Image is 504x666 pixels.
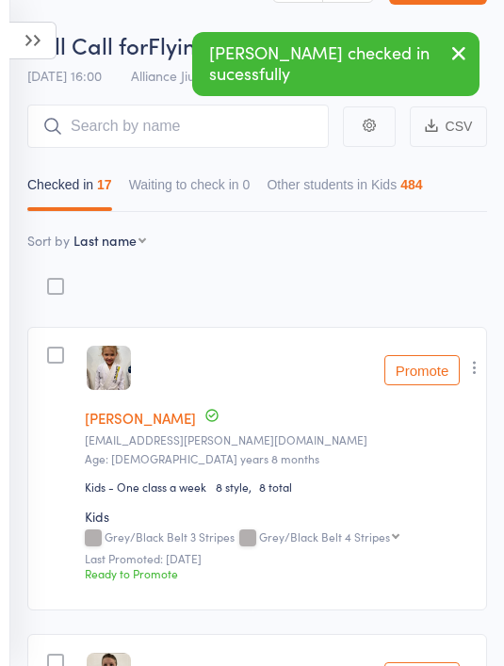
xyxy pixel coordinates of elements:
[216,479,259,495] span: 8 style
[400,177,422,192] div: 484
[85,450,319,466] span: Age: [DEMOGRAPHIC_DATA] years 8 months
[129,168,251,211] button: Waiting to check in0
[85,479,206,495] div: Kids - One class a week
[27,231,70,250] label: Sort by
[85,552,474,565] small: Last Promoted: [DATE]
[97,177,112,192] div: 17
[131,66,259,85] span: Alliance Jiu Jitsu Team
[384,355,460,385] button: Promote
[27,168,112,211] button: Checked in17
[85,565,474,581] div: Ready to Promote
[27,29,148,60] span: Roll Call for
[85,507,474,526] div: Kids
[73,231,137,250] div: Last name
[85,530,474,546] div: Grey/Black Belt 3 Stripes
[259,530,390,543] div: Grey/Black Belt 4 Stripes
[27,66,102,85] span: [DATE] 16:00
[192,32,480,96] div: [PERSON_NAME] checked in sucessfully
[148,29,340,60] span: Flying Eagles (7-9)
[85,408,196,428] a: [PERSON_NAME]
[87,346,131,390] img: image1652402798.png
[27,105,329,148] input: Search by name
[259,479,292,495] span: 8 total
[267,168,422,211] button: Other students in Kids484
[85,433,474,447] small: Guery.joan@gmail.com
[410,106,487,147] button: CSV
[243,177,251,192] div: 0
